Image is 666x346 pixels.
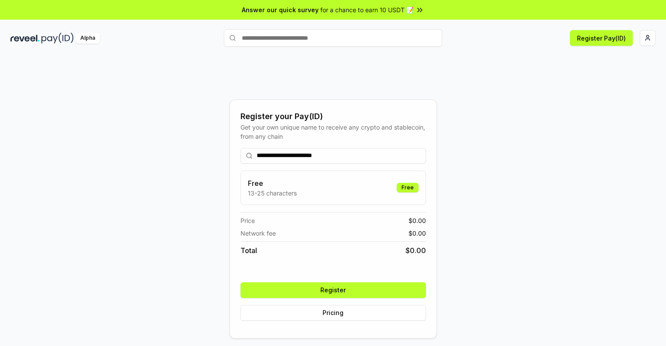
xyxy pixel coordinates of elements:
[240,282,426,298] button: Register
[240,245,257,256] span: Total
[240,123,426,141] div: Get your own unique name to receive any crypto and stablecoin, from any chain
[10,33,40,44] img: reveel_dark
[240,216,255,225] span: Price
[240,229,276,238] span: Network fee
[320,5,414,14] span: for a chance to earn 10 USDT 📝
[570,30,633,46] button: Register Pay(ID)
[76,33,100,44] div: Alpha
[240,110,426,123] div: Register your Pay(ID)
[41,33,74,44] img: pay_id
[242,5,319,14] span: Answer our quick survey
[397,183,419,192] div: Free
[405,245,426,256] span: $ 0.00
[409,216,426,225] span: $ 0.00
[409,229,426,238] span: $ 0.00
[248,188,297,198] p: 13-25 characters
[240,305,426,321] button: Pricing
[248,178,297,188] h3: Free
